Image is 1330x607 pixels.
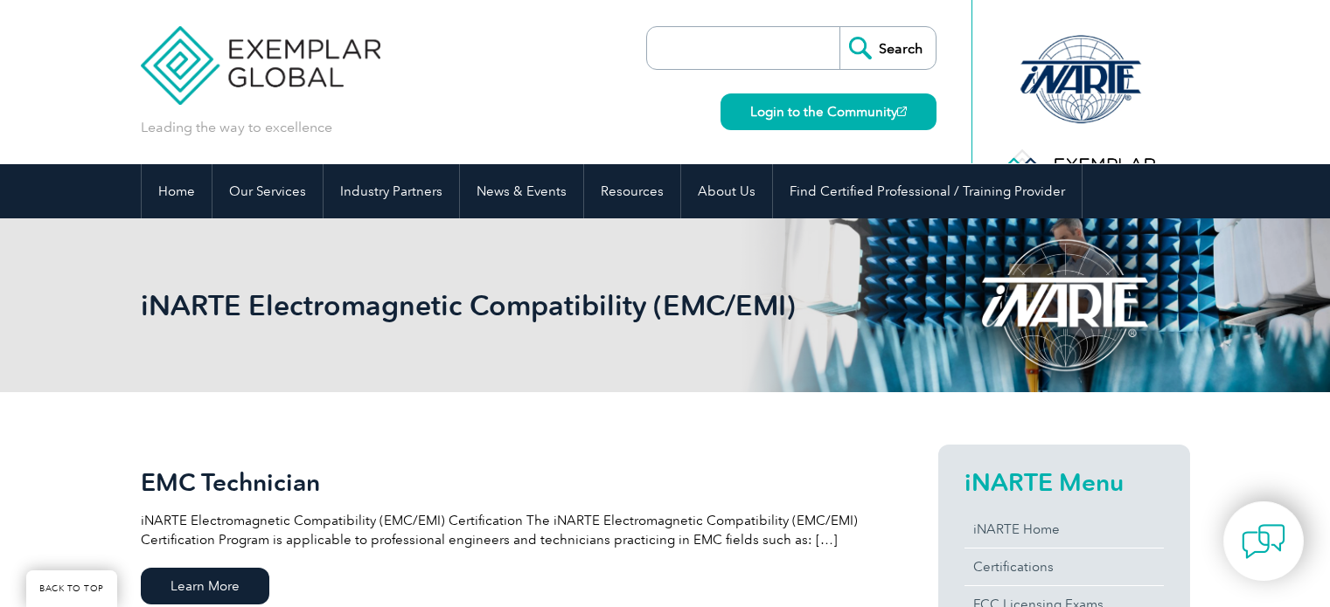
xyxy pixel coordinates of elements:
[839,27,936,69] input: Search
[324,164,459,218] a: Industry Partners
[964,511,1164,548] a: iNARTE Home
[141,288,812,322] h1: iNARTE Electromagnetic Compatibility (EMC/EMI)
[964,468,1164,496] h2: iNARTE Menu
[26,570,117,607] a: BACK TO TOP
[141,511,875,549] p: iNARTE Electromagnetic Compatibility (EMC/EMI) Certification The iNARTE Electromagnetic Compatibi...
[141,118,332,137] p: Leading the way to excellence
[773,164,1082,218] a: Find Certified Professional / Training Provider
[141,468,875,496] h2: EMC Technician
[460,164,583,218] a: News & Events
[142,164,212,218] a: Home
[721,93,937,130] a: Login to the Community
[681,164,772,218] a: About Us
[212,164,323,218] a: Our Services
[1242,520,1285,563] img: contact-chat.png
[584,164,680,218] a: Resources
[141,568,269,604] span: Learn More
[897,107,907,116] img: open_square.png
[964,548,1164,585] a: Certifications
